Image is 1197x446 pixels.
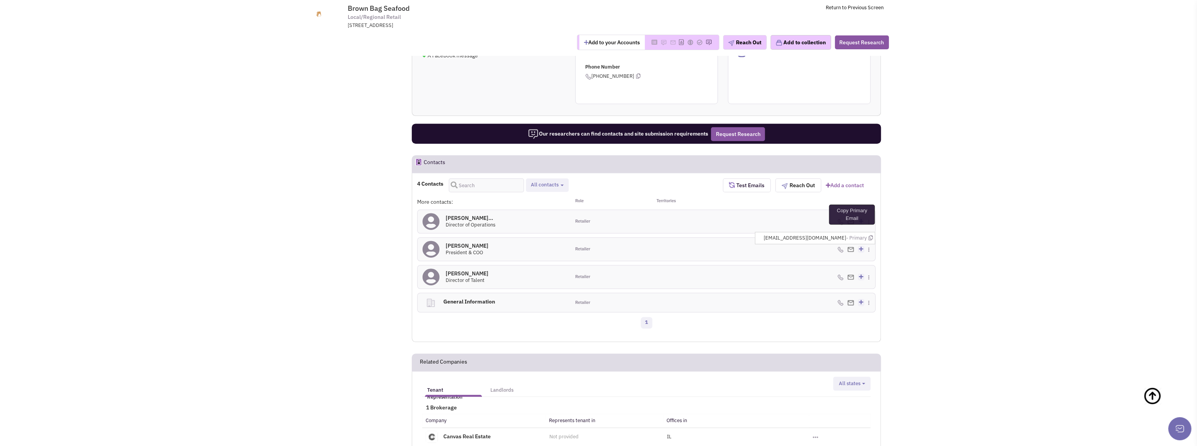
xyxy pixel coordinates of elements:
[670,39,676,45] img: Please add to your accounts
[426,298,436,308] img: clarity_building-linegeneral.png
[490,387,513,394] h5: Landlords
[847,275,854,280] img: Email%20Icon.png
[585,74,591,80] img: icon-phone.png
[348,22,549,29] div: [STREET_ADDRESS]
[348,13,401,21] span: Local/Regional Retail
[781,183,788,189] img: plane.png
[738,49,803,56] a: Message on instagram
[837,246,843,253] img: icon-phone.png
[663,414,809,428] th: Offices in
[723,35,766,50] button: Reach Out
[687,39,693,45] img: Please add to your accounts
[1143,379,1182,429] a: Back To Top
[705,39,712,45] img: Please add to your accounts
[446,221,495,228] span: Director of Operations
[728,40,734,46] img: plane.png
[570,198,646,206] div: Role
[846,235,866,242] span: - Primary
[417,180,443,187] h4: 4 Contacts
[424,156,445,173] h2: Contacts
[423,379,483,395] a: Tenant Representation
[529,181,566,189] button: All contacts
[837,300,843,306] img: icon-phone.png
[735,182,764,189] span: Test Emails
[446,270,488,277] h4: [PERSON_NAME]
[575,300,590,306] span: Retailer
[775,178,821,192] button: Reach Out
[646,198,723,206] div: Territories
[348,4,410,13] span: Brown Bag Seafood
[585,73,640,79] span: [PHONE_NUMBER]
[417,198,570,206] div: More contacts:
[826,181,864,189] a: Add a contact
[441,293,557,310] h4: General Information
[763,235,872,242] span: [EMAIL_ADDRESS][DOMAIN_NAME]
[641,317,652,329] a: 1
[487,379,517,395] a: Landlords
[579,35,645,50] button: Add to your Accounts
[838,380,860,387] span: All states
[528,130,708,137] span: Our researchers can find contacts and site submission requirements
[531,181,559,188] span: All contacts
[847,247,854,252] img: Email%20Icon.png
[422,404,457,411] span: 1 Brokerage
[446,215,495,221] h4: [PERSON_NAME]...
[826,4,884,11] a: Return to Previous Screen
[667,433,672,440] span: IL
[770,35,831,50] button: Add to collection
[585,64,717,71] p: Phone Number
[449,178,524,192] input: Search
[847,300,854,305] img: Email%20Icon.png
[829,205,875,225] div: Copy Primary Email
[835,35,889,49] button: Request Research
[711,127,765,141] button: Request Research
[528,129,539,139] img: icon-researcher-20.png
[446,277,485,283] span: Director of Talent
[422,414,545,428] th: Company
[696,39,702,45] img: Please add to your accounts
[775,39,782,46] img: icon-collection-lavender.png
[446,249,483,256] span: President & COO
[575,218,590,225] span: Retailer
[575,274,590,280] span: Retailer
[836,380,867,388] button: All states
[549,433,579,440] span: Not provided
[660,39,667,45] img: Please add to your accounts
[427,387,480,401] h5: Tenant Representation
[723,178,771,192] button: Test Emails
[837,274,843,280] img: icon-phone.png
[446,242,488,249] h4: [PERSON_NAME]
[545,414,663,428] th: Represents tenant in
[443,433,491,440] a: Canvas Real Estate
[575,246,590,252] span: Retailer
[420,354,467,371] h2: Related Companies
